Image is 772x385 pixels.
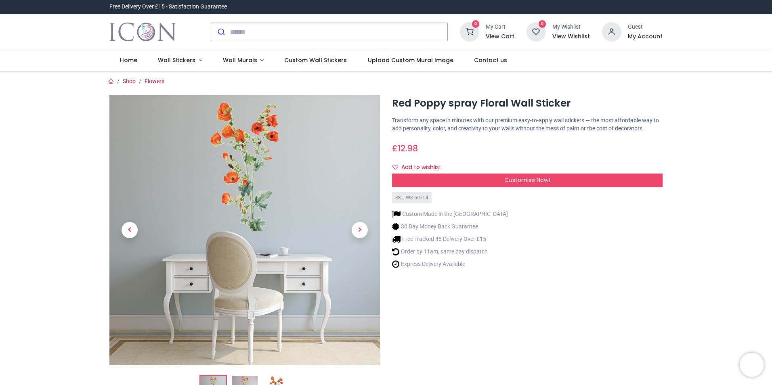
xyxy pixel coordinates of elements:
span: Upload Custom Mural Image [368,56,453,64]
a: Next [340,136,380,325]
img: Icon Wall Stickers [109,21,176,43]
a: Wall Stickers [147,50,212,71]
span: Wall Murals [223,56,257,64]
i: Add to wishlist [392,164,398,170]
a: Flowers [145,78,164,84]
div: My Wishlist [552,23,590,31]
p: Transform any space in minutes with our premium easy-to-apply wall stickers — the most affordable... [392,117,663,132]
a: Wall Murals [212,50,274,71]
a: Shop [123,78,136,84]
sup: 0 [472,20,480,28]
iframe: Brevo live chat [740,353,764,377]
span: Wall Stickers [158,56,195,64]
div: My Cart [486,23,514,31]
span: Next [352,222,368,238]
span: 12.98 [398,142,418,154]
a: View Wishlist [552,33,590,41]
div: Guest [628,23,663,31]
span: Home [120,56,137,64]
iframe: Customer reviews powered by Trustpilot [493,3,663,11]
div: Free Delivery Over £15 - Satisfaction Guarantee [109,3,227,11]
button: Add to wishlistAdd to wishlist [392,161,448,174]
a: 0 [460,28,479,35]
li: 30 Day Money Back Guarantee [392,222,508,231]
span: Contact us [474,56,507,64]
a: Logo of Icon Wall Stickers [109,21,176,43]
span: Customise Now! [504,176,550,184]
img: Red Poppy spray Floral Wall Sticker [109,95,380,365]
span: £ [392,142,418,154]
li: Express Delivery Available [392,260,508,268]
div: SKU: WS-69754 [392,192,432,204]
span: Previous [122,222,138,238]
a: View Cart [486,33,514,41]
h1: Red Poppy spray Floral Wall Sticker [392,96,663,110]
a: 0 [527,28,546,35]
span: Custom Wall Stickers [284,56,347,64]
li: Free Tracked 48 Delivery Over £15 [392,235,508,243]
a: Previous [109,136,150,325]
a: My Account [628,33,663,41]
sup: 0 [539,20,546,28]
li: Order by 11am, same day dispatch [392,247,508,256]
li: Custom Made in the [GEOGRAPHIC_DATA] [392,210,508,218]
button: Submit [211,23,230,41]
